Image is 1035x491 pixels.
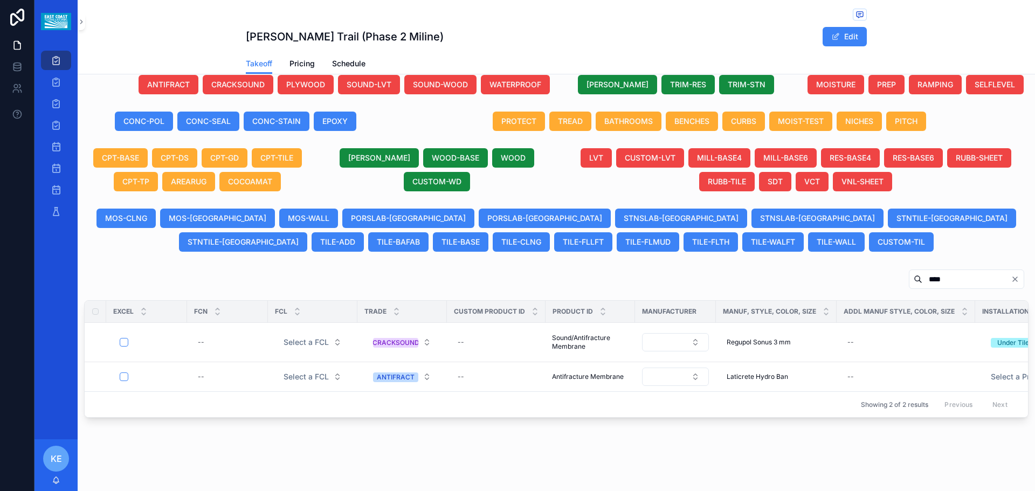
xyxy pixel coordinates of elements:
[563,237,604,247] span: TILE-FLLFT
[501,237,541,247] span: TILE-CLNG
[674,116,709,127] span: BENCHES
[493,232,550,252] button: TILE-CLNG
[41,13,71,30] img: App logo
[312,232,364,252] button: TILE-ADD
[719,75,774,94] button: TRIM-STN
[453,334,539,351] a: --
[113,307,134,316] span: Excel
[412,176,461,187] span: CUSTOM-WD
[878,237,925,247] span: CUSTOM-TIL
[759,172,791,191] button: SDT
[699,172,755,191] button: RUBB-TILE
[997,338,1029,348] div: Under Tile
[105,213,147,224] span: MOS-CLNG
[624,213,739,224] span: STNSLAB-[GEOGRAPHIC_DATA]
[347,79,391,90] span: SOUND-LVT
[666,112,718,131] button: BENCHES
[203,75,273,94] button: CRACKSOUND
[877,79,896,90] span: PREP
[246,29,444,44] h1: [PERSON_NAME] Trail (Phase 2 Miline)
[284,371,329,382] span: Select a FCL
[895,116,917,127] span: PITCH
[169,213,266,224] span: MOS-[GEOGRAPHIC_DATA]
[377,372,415,382] div: ANTIFRACT
[796,172,829,191] button: VCT
[377,237,420,247] span: TILE-BAFAB
[625,237,671,247] span: TILE-FLMUD
[342,209,474,228] button: PORSLAB-[GEOGRAPHIC_DATA]
[279,209,338,228] button: MOS-WALL
[481,75,550,94] button: WATERPROOF
[454,307,525,316] span: Custom Product ID
[194,334,261,351] a: --
[1011,275,1024,283] button: Clear
[552,372,629,381] a: Antifracture Membrane
[162,172,215,191] button: AREARUG
[278,75,334,94] button: PLYWOOD
[847,372,854,381] div: --
[171,176,206,187] span: AREARUG
[115,112,173,131] button: CONC-POL
[728,79,765,90] span: TRIM-STN
[274,366,351,387] a: Select Button
[625,153,675,163] span: CUSTOM-LVT
[246,54,272,74] a: Takeoff
[708,176,746,187] span: RUBB-TILE
[122,176,149,187] span: CPT-TP
[642,333,709,351] button: Select Button
[340,148,419,168] button: [PERSON_NAME]
[843,334,969,351] a: --
[332,54,365,75] a: Schedule
[723,307,816,316] span: Manuf, Style, Color, Size
[161,153,189,163] span: CPT-DS
[487,213,602,224] span: PORSLAB-[GEOGRAPHIC_DATA]
[909,75,962,94] button: RAMPING
[917,79,953,90] span: RAMPING
[722,334,830,351] a: Regupol Sonus 3 mm
[604,116,653,127] span: BATHROOMS
[364,333,440,352] button: Select Button
[198,372,204,381] div: --
[751,237,795,247] span: TILE-WALFT
[139,75,198,94] button: ANTIFRACT
[823,27,867,46] button: Edit
[847,338,854,347] div: --
[179,232,307,252] button: STNTILE-[GEOGRAPHIC_DATA]
[641,367,709,386] a: Select Button
[423,148,488,168] button: WOOD-BASE
[198,338,204,347] div: --
[458,372,464,381] div: --
[260,153,293,163] span: CPT-TILE
[869,232,934,252] button: CUSTOM-TIL
[552,334,629,351] a: Sound/Antifracture Membrane
[868,75,905,94] button: PREP
[275,307,287,316] span: FCL
[884,148,943,168] button: RES-BASE6
[844,307,955,316] span: Addl Manuf Style, Color, Size
[692,237,729,247] span: TILE-FLTH
[589,153,603,163] span: LVT
[966,75,1024,94] button: SELFLEVEL
[194,368,261,385] a: --
[722,112,765,131] button: CURBS
[453,368,539,385] a: --
[368,232,429,252] button: TILE-BAFAB
[433,232,488,252] button: TILE-BASE
[751,209,884,228] button: STNSLAB-[GEOGRAPHIC_DATA]
[322,116,348,127] span: EPOXY
[492,148,534,168] button: WOOD
[830,153,871,163] span: RES-BASE4
[763,153,808,163] span: MILL-BASE6
[194,307,208,316] span: FCN
[947,148,1011,168] button: RUBB-SHEET
[289,58,315,69] span: Pricing
[841,176,884,187] span: VNL-SHEET
[808,232,865,252] button: TILE-WALL
[804,176,820,187] span: VCT
[177,112,239,131] button: CONC-SEAL
[617,232,679,252] button: TILE-FLMUD
[553,307,593,316] span: Product ID
[549,112,591,131] button: TREAD
[975,79,1015,90] span: SELFLEVEL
